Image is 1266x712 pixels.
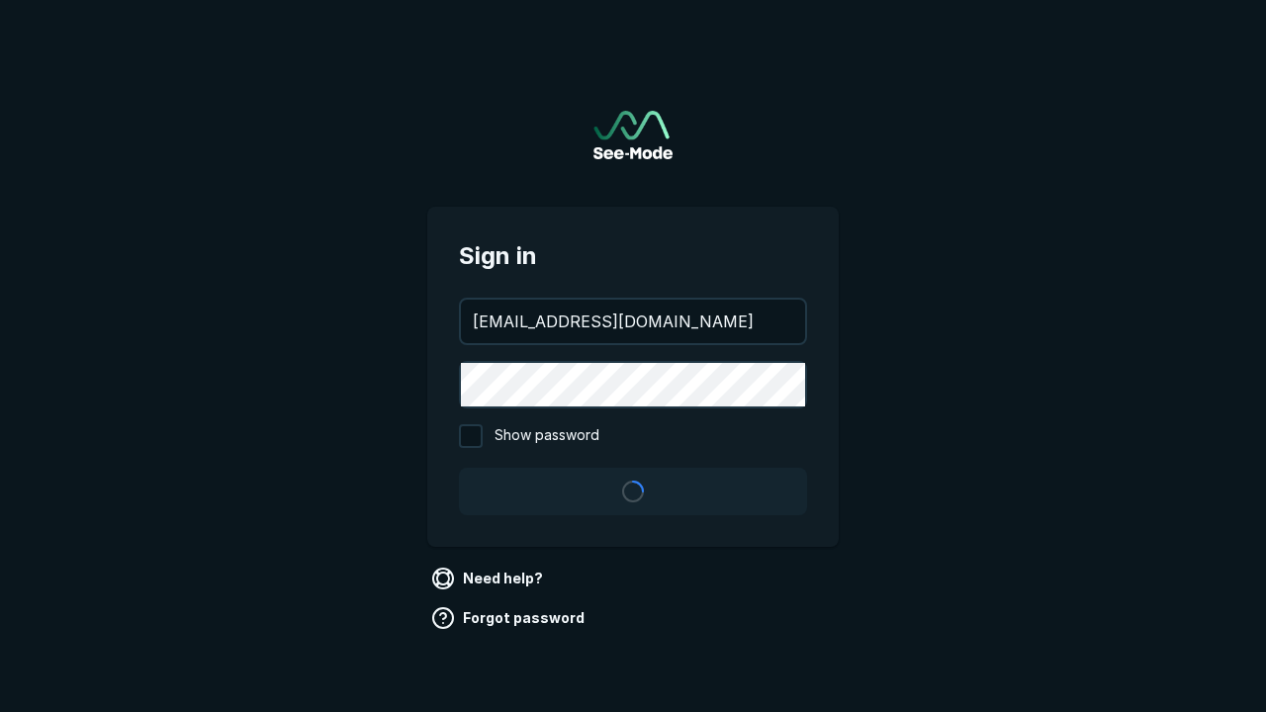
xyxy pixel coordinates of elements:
a: Forgot password [427,602,592,634]
img: See-Mode Logo [593,111,673,159]
input: your@email.com [461,300,805,343]
span: Show password [495,424,599,448]
a: Need help? [427,563,551,594]
span: Sign in [459,238,807,274]
a: Go to sign in [593,111,673,159]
